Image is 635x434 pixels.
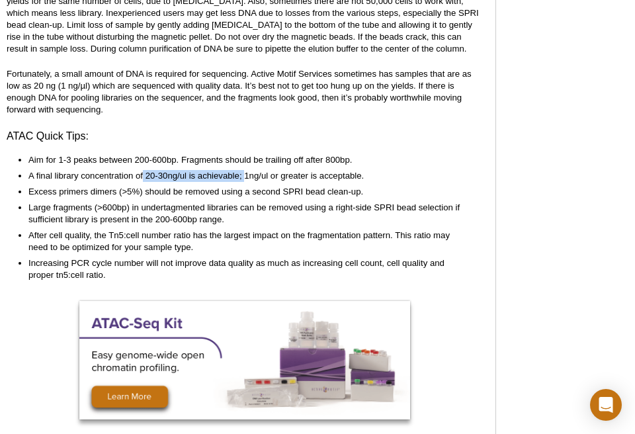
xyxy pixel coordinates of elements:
[28,230,470,253] li: After cell quality, the Tn5:cell number ratio has the largest impact on the fragmentation pattern...
[28,257,470,281] li: Increasing PCR cycle number will not improve data quality as much as increasing cell count, cell ...
[7,128,482,144] h3: ATAC Quick Tips:
[28,186,470,198] li: Excess primers dimers (>5%) should be removed using a second SPRI bead clean-up.
[28,202,470,226] li: Large fragments (>600bp) in undertagmented libraries can be removed using a right-side SPRI bead ...
[28,170,470,182] li: A final library concentration of 20-30ng/ul is achievable; 1ng/ul or greater is acceptable.
[79,301,410,419] img: ATAC-Seq Kit
[28,154,470,166] li: Aim for 1-3 peaks between 200-600bp. Fragments should be trailing off after 800bp.
[7,68,482,116] p: Fortunately, a small amount of DNA is required for sequencing. Active Motif Services sometimes ha...
[590,389,622,421] div: Open Intercom Messenger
